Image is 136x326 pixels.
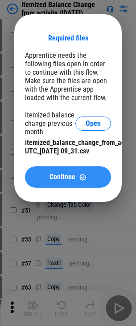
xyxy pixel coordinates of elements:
div: Required files [48,34,88,42]
div: Apprentice needs the following files open in order to continue with this flow. Make sure the file... [25,51,111,102]
button: Open [75,117,111,131]
div: itemized_balance_change_from_activity_USD_[DATE]_to_[DATE]_Etc-UTC_[DATE] 09_31.csv [25,138,111,155]
img: Continue [79,173,87,181]
button: ContinueContinue [25,166,111,188]
span: Continue [49,173,75,181]
div: Itemized balance change previous month [25,111,75,136]
span: Open [86,120,101,127]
